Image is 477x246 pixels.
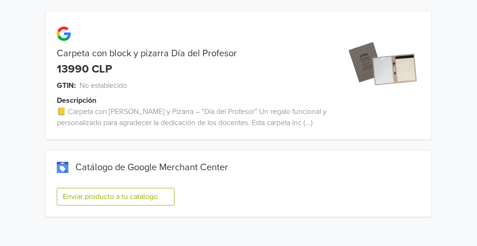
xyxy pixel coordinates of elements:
[46,106,335,128] div: 📒 Carpeta con [PERSON_NAME] y Pizarra – “Día del Profesor” Un regalo funcional y personalizado pa...
[57,63,112,76] div: 13990 CLP
[80,80,127,91] span: No establecido
[348,30,418,100] img: product_image
[57,95,346,106] div: Descripción
[57,188,175,206] button: Enviar producto a tu catálogo
[57,80,76,91] span: GTIN:
[57,162,420,173] div: Catálogo de Google Merchant Center
[46,48,335,59] div: Carpeta con block y pizarra Día del Profesor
